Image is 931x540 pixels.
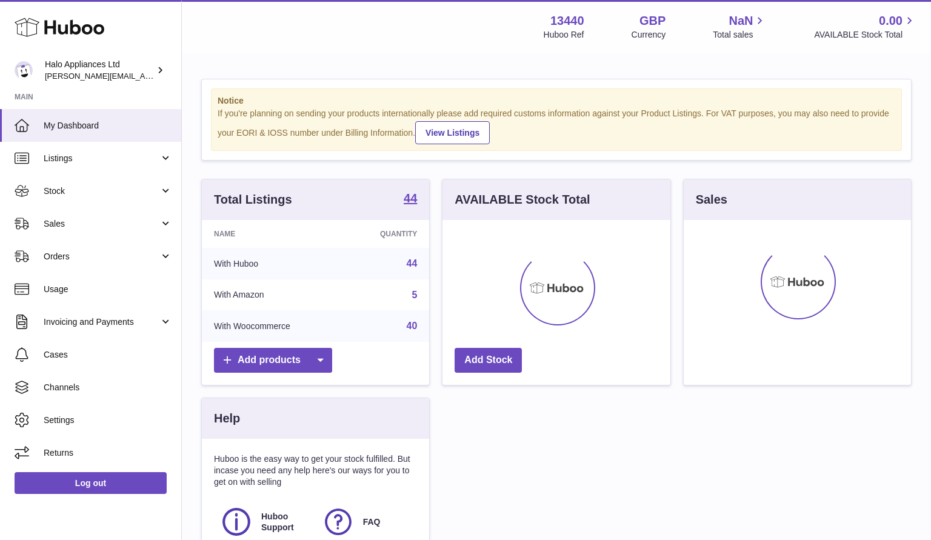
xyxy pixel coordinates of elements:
[218,95,895,107] strong: Notice
[412,290,417,300] a: 5
[45,71,243,81] span: [PERSON_NAME][EMAIL_ADDRESS][DOMAIN_NAME]
[44,120,172,132] span: My Dashboard
[44,185,159,197] span: Stock
[15,472,167,494] a: Log out
[44,316,159,328] span: Invoicing and Payments
[415,121,490,144] a: View Listings
[696,192,727,208] h3: Sales
[550,13,584,29] strong: 13440
[214,453,417,488] p: Huboo is the easy way to get your stock fulfilled. But incase you need any help here's our ways f...
[407,258,418,268] a: 44
[44,382,172,393] span: Channels
[214,410,240,427] h3: Help
[44,447,172,459] span: Returns
[44,218,159,230] span: Sales
[218,108,895,144] div: If you're planning on sending your products internationally please add required customs informati...
[814,13,916,41] a: 0.00 AVAILABLE Stock Total
[45,59,154,82] div: Halo Appliances Ltd
[214,348,332,373] a: Add products
[455,192,590,208] h3: AVAILABLE Stock Total
[404,192,417,204] strong: 44
[404,192,417,207] a: 44
[544,29,584,41] div: Huboo Ref
[44,153,159,164] span: Listings
[363,516,381,528] span: FAQ
[44,284,172,295] span: Usage
[261,511,309,534] span: Huboo Support
[632,29,666,41] div: Currency
[15,61,33,79] img: paul@haloappliances.com
[455,348,522,373] a: Add Stock
[44,349,172,361] span: Cases
[639,13,666,29] strong: GBP
[407,321,418,331] a: 40
[220,505,310,538] a: Huboo Support
[202,248,343,279] td: With Huboo
[814,29,916,41] span: AVAILABLE Stock Total
[202,310,343,342] td: With Woocommerce
[729,13,753,29] span: NaN
[713,13,767,41] a: NaN Total sales
[44,415,172,426] span: Settings
[44,251,159,262] span: Orders
[202,279,343,311] td: With Amazon
[879,13,903,29] span: 0.00
[713,29,767,41] span: Total sales
[322,505,412,538] a: FAQ
[343,220,429,248] th: Quantity
[214,192,292,208] h3: Total Listings
[202,220,343,248] th: Name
